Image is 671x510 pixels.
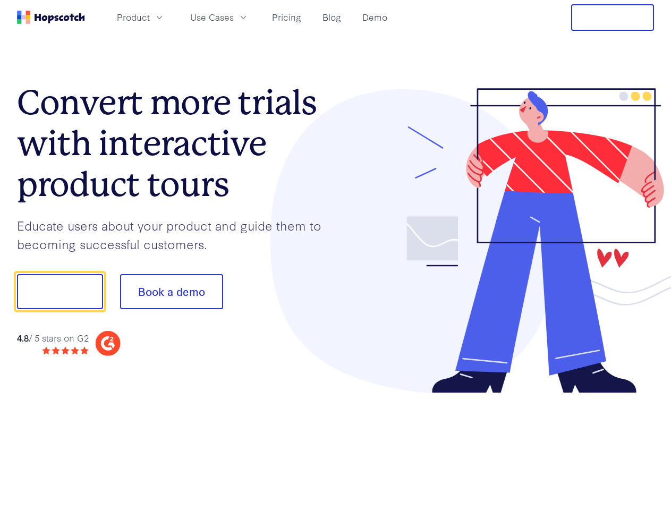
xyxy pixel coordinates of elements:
button: Product [111,8,171,26]
a: Pricing [268,8,305,26]
button: Free Trial [571,4,654,31]
button: Book a demo [120,274,223,309]
a: Home [17,11,85,24]
strong: 4.8 [17,331,29,344]
span: Product [117,11,150,24]
h1: Convert more trials with interactive product tours [17,82,336,205]
a: Demo [358,8,392,26]
a: Blog [318,8,345,26]
button: Use Cases [184,8,255,26]
button: Show me! [17,274,103,309]
span: Use Cases [190,11,234,24]
div: / 5 stars on G2 [17,331,89,345]
p: Educate users about your product and guide them to becoming successful customers. [17,216,336,253]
